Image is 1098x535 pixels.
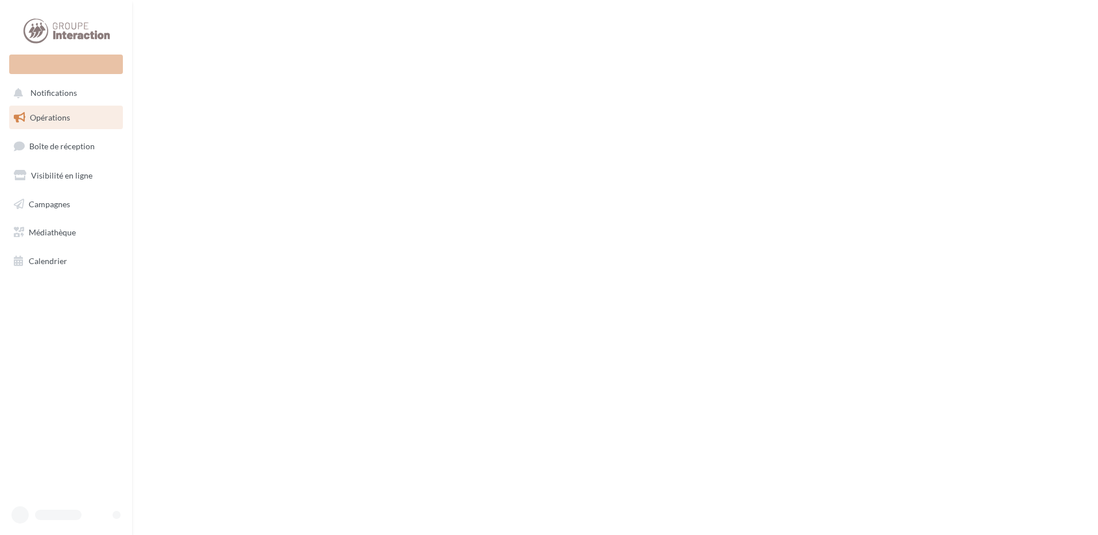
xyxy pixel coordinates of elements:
[7,134,125,158] a: Boîte de réception
[31,170,92,180] span: Visibilité en ligne
[7,106,125,130] a: Opérations
[7,249,125,273] a: Calendrier
[29,199,70,208] span: Campagnes
[7,192,125,216] a: Campagnes
[30,88,77,98] span: Notifications
[29,227,76,237] span: Médiathèque
[29,256,67,266] span: Calendrier
[29,141,95,151] span: Boîte de réception
[7,164,125,188] a: Visibilité en ligne
[7,220,125,245] a: Médiathèque
[30,113,70,122] span: Opérations
[9,55,123,74] div: Nouvelle campagne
